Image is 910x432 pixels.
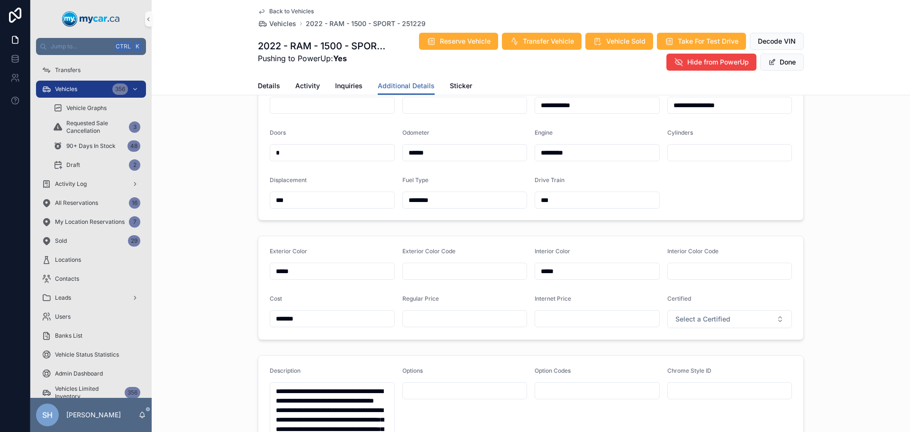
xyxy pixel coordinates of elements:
a: Vehicles Limited Inventory356 [36,384,146,401]
span: Additional Details [378,81,435,91]
span: Doors [270,129,286,136]
span: Admin Dashboard [55,370,103,377]
span: Draft [66,161,80,169]
a: 90+ Days In Stock48 [47,138,146,155]
span: Users [55,313,71,321]
span: Back to Vehicles [269,8,314,15]
a: Activity [295,77,320,96]
span: Leads [55,294,71,302]
button: Hide from PowerUp [666,54,756,71]
span: Regular Price [402,295,439,302]
a: Vehicles [258,19,296,28]
a: Requested Sale Cancellation3 [47,119,146,136]
strong: Yes [333,54,347,63]
a: Locations [36,251,146,268]
div: scrollable content [30,55,152,398]
span: Pushing to PowerUp: [258,53,388,64]
div: 48 [127,140,140,152]
span: Details [258,81,280,91]
span: Transfers [55,66,81,74]
a: Draft2 [47,156,146,174]
div: 2 [129,159,140,171]
a: Transfers [36,62,146,79]
a: All Reservations16 [36,194,146,211]
a: Sold29 [36,232,146,249]
span: Drive Train [535,176,564,184]
span: Banks List [55,332,82,340]
button: Vehicle Sold [585,33,653,50]
span: Select a Certified [675,314,730,324]
span: Engine [535,129,553,136]
span: Requested Sale Cancellation [66,119,125,135]
a: Details [258,77,280,96]
span: Cost [270,295,282,302]
span: Take For Test Drive [678,37,738,46]
span: My Location Reservations [55,218,125,226]
span: Sticker [450,81,472,91]
a: Vehicle Graphs [47,100,146,117]
a: Activity Log [36,175,146,193]
span: Internet Price [535,295,571,302]
button: Jump to...CtrlK [36,38,146,55]
span: Displacement [270,176,307,184]
span: Inquiries [335,81,363,91]
div: 16 [129,197,140,209]
span: Locations [55,256,81,264]
span: Decode VIN [758,37,796,46]
span: Vehicle Graphs [66,104,107,112]
span: K [134,43,141,50]
span: Exterior Color Code [402,248,455,255]
span: Exterior Color [270,248,307,255]
span: Hide from PowerUp [687,57,749,67]
span: 90+ Days In Stock [66,142,116,150]
span: Cylinders [667,129,693,136]
span: Vehicles [55,85,77,93]
span: Jump to... [51,43,111,50]
button: Transfer Vehicle [502,33,582,50]
span: Odometer [402,129,429,136]
a: Users [36,308,146,325]
a: Vehicle Status Statistics [36,346,146,363]
div: 7 [129,216,140,228]
span: Fuel Type [402,176,428,184]
h1: 2022 - RAM - 1500 - SPORT - 251229 [258,39,388,53]
span: Vehicle Sold [606,37,646,46]
a: Contacts [36,270,146,287]
span: Reserve Vehicle [440,37,491,46]
span: Vehicles Limited Inventory [55,385,121,400]
span: Interior Color Code [667,248,719,255]
span: Activity [295,81,320,91]
p: [PERSON_NAME] [66,410,121,420]
button: Select Button [667,310,792,328]
a: Back to Vehicles [258,8,314,15]
span: Sold [55,237,67,245]
a: Inquiries [335,77,363,96]
button: Done [760,54,804,71]
a: Vehicles356 [36,81,146,98]
span: Vehicle Status Statistics [55,351,119,358]
img: App logo [62,11,120,27]
span: All Reservations [55,199,98,207]
div: 356 [112,83,128,95]
a: Banks List [36,327,146,344]
span: Description [270,367,300,374]
span: Certified [667,295,691,302]
span: Vehicles [269,19,296,28]
span: Ctrl [115,42,132,51]
div: 356 [125,387,140,398]
a: 2022 - RAM - 1500 - SPORT - 251229 [306,19,426,28]
div: 29 [128,235,140,247]
a: Admin Dashboard [36,365,146,382]
span: SH [42,409,53,421]
a: Additional Details [378,77,435,95]
div: 3 [129,121,140,133]
span: Transfer Vehicle [523,37,574,46]
a: Sticker [450,77,472,96]
span: Option Codes [535,367,571,374]
button: Take For Test Drive [657,33,746,50]
span: Options [402,367,423,374]
span: Chrome Style ID [667,367,711,374]
span: Contacts [55,275,79,283]
button: Decode VIN [750,33,804,50]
